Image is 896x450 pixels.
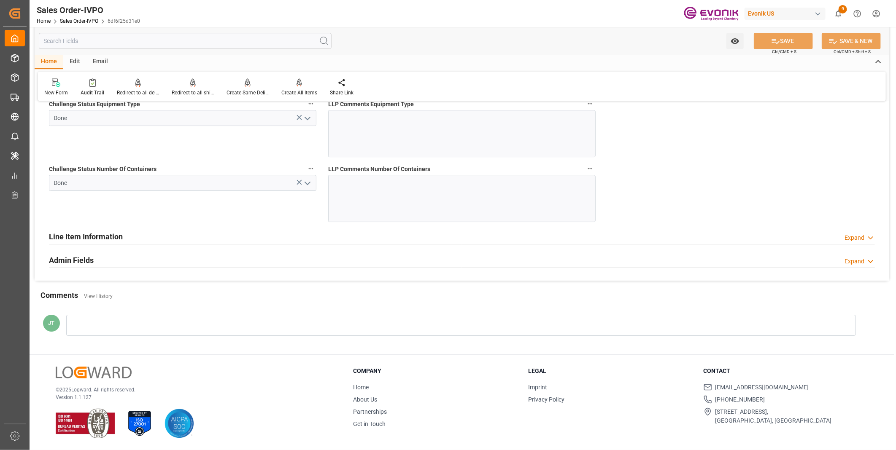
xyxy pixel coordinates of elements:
input: Search Fields [39,33,332,49]
h3: Legal [528,367,693,375]
h2: Admin Fields [49,254,94,266]
p: © 2025 Logward. All rights reserved. [56,386,332,394]
a: Imprint [528,384,547,391]
h3: Contact [704,367,868,375]
img: ISO 9001 & ISO 14001 Certification [56,409,115,438]
div: Expand [845,257,864,266]
span: LLP Comments Number Of Containers [328,165,430,174]
a: View History [84,293,113,299]
p: Version 1.1.127 [56,394,332,401]
div: Expand [845,233,864,242]
div: New Form [44,89,68,96]
img: AICPA SOC [165,409,194,438]
div: Redirect to all deliveries [117,89,159,96]
a: Sales Order-IVPO [60,18,98,24]
h2: Line Item Information [49,231,123,242]
span: [EMAIL_ADDRESS][DOMAIN_NAME] [715,383,809,392]
a: Get in Touch [353,421,386,427]
h2: Comments [40,289,78,301]
button: SAVE & NEW [822,33,881,49]
button: Challenge Status Number Of Containers [305,163,316,174]
button: SAVE [754,33,813,49]
div: Audit Trail [81,89,104,96]
div: Home [35,55,63,69]
button: open menu [301,112,313,125]
button: LLP Comments Number Of Containers [585,163,596,174]
div: Share Link [330,89,354,96]
div: Evonik US [745,8,826,20]
div: Create All Items [281,89,317,96]
a: Privacy Policy [528,396,564,403]
h3: Company [353,367,518,375]
div: Create Same Delivery Date [227,89,269,96]
span: [STREET_ADDRESS], [GEOGRAPHIC_DATA], [GEOGRAPHIC_DATA] [715,407,832,425]
button: LLP Comments Equipment Type [585,98,596,109]
button: Evonik US [745,5,829,21]
button: Challenge Status Equipment Type [305,98,316,109]
span: Challenge Status Number Of Containers [49,165,157,174]
span: 9 [839,5,847,13]
a: Partnerships [353,408,387,415]
button: Help Center [848,4,867,23]
div: Email [86,55,114,69]
span: LLP Comments Equipment Type [328,100,414,109]
div: Edit [63,55,86,69]
img: ISO 27001 Certification [125,409,154,438]
a: Home [37,18,51,24]
a: About Us [353,396,377,403]
button: show 9 new notifications [829,4,848,23]
a: Home [353,384,369,391]
span: Ctrl/CMD + Shift + S [834,48,871,55]
button: open menu [726,33,744,49]
span: [PHONE_NUMBER] [715,395,765,404]
div: Redirect to all shipments [172,89,214,96]
img: Evonik-brand-mark-Deep-Purple-RGB.jpeg_1700498283.jpeg [684,6,739,21]
span: Ctrl/CMD + S [772,48,796,55]
span: Challenge Status Equipment Type [49,100,140,109]
span: JT [49,320,55,326]
img: Logward Logo [56,367,132,379]
button: open menu [301,177,313,190]
div: Sales Order-IVPO [37,4,140,16]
